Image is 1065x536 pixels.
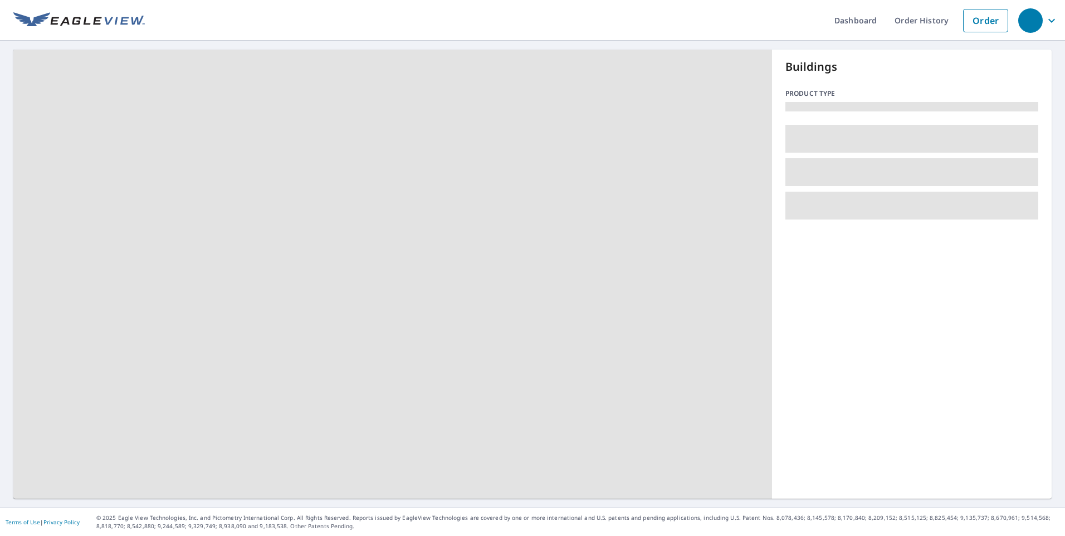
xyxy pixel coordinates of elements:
img: EV Logo [13,12,145,29]
p: Buildings [785,59,1038,75]
a: Terms of Use [6,518,40,526]
p: Product type [785,89,1038,99]
p: | [6,519,80,525]
p: © 2025 Eagle View Technologies, Inc. and Pictometry International Corp. All Rights Reserved. Repo... [96,514,1059,530]
a: Privacy Policy [43,518,80,526]
a: Order [963,9,1008,32]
